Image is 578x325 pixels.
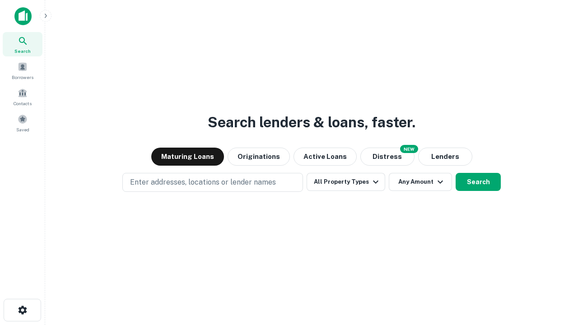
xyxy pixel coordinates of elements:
[12,74,33,81] span: Borrowers
[122,173,303,192] button: Enter addresses, locations or lender names
[208,111,415,133] h3: Search lenders & loans, faster.
[130,177,276,188] p: Enter addresses, locations or lender names
[360,148,415,166] button: Search distressed loans with lien and other non-mortgage details.
[14,47,31,55] span: Search
[14,100,32,107] span: Contacts
[3,32,42,56] a: Search
[418,148,472,166] button: Lenders
[151,148,224,166] button: Maturing Loans
[228,148,290,166] button: Originations
[400,145,418,153] div: NEW
[307,173,385,191] button: All Property Types
[3,84,42,109] a: Contacts
[3,58,42,83] a: Borrowers
[533,253,578,296] iframe: Chat Widget
[389,173,452,191] button: Any Amount
[294,148,357,166] button: Active Loans
[14,7,32,25] img: capitalize-icon.png
[3,111,42,135] a: Saved
[16,126,29,133] span: Saved
[456,173,501,191] button: Search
